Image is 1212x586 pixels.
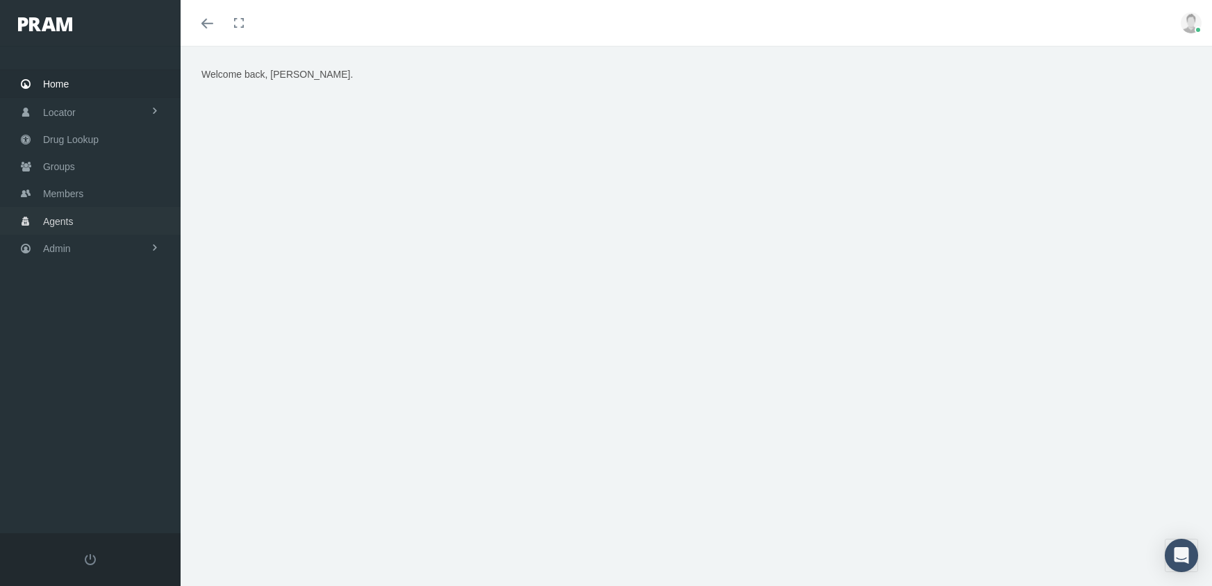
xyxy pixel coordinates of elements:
[43,208,74,235] span: Agents
[43,126,99,153] span: Drug Lookup
[43,235,71,262] span: Admin
[43,181,83,207] span: Members
[43,71,69,97] span: Home
[43,99,76,126] span: Locator
[43,153,75,180] span: Groups
[201,69,353,80] span: Welcome back, [PERSON_NAME].
[1165,539,1198,572] div: Open Intercom Messenger
[1181,12,1202,33] img: user-placeholder.jpg
[18,17,72,31] img: PRAM_20_x_78.png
